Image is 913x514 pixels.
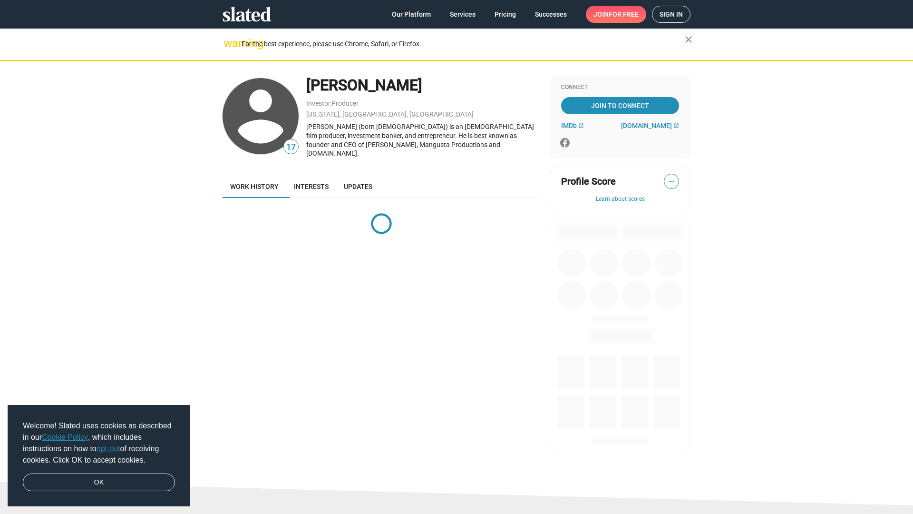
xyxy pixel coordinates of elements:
a: Interests [286,175,336,198]
mat-icon: open_in_new [578,123,584,128]
span: Work history [230,183,279,190]
div: cookieconsent [8,405,190,507]
a: Updates [336,175,380,198]
span: Join To Connect [563,97,677,114]
span: , [330,101,331,107]
div: [PERSON_NAME] [306,75,540,96]
a: Work history [223,175,286,198]
span: Successes [535,6,567,23]
span: Welcome! Slated uses cookies as described in our , which includes instructions on how to of recei... [23,420,175,466]
span: Interests [294,183,329,190]
span: Services [450,6,476,23]
span: Profile Score [561,175,616,188]
a: Investor [306,99,330,107]
span: Our Platform [392,6,431,23]
span: — [664,176,679,188]
a: [DOMAIN_NAME] [621,122,679,129]
span: for free [609,6,639,23]
mat-icon: open_in_new [673,123,679,128]
span: Sign in [660,6,683,22]
a: dismiss cookie message [23,474,175,492]
a: IMDb [561,122,584,129]
a: Our Platform [384,6,438,23]
span: 17 [284,141,298,154]
button: Learn about scores [561,196,679,203]
mat-icon: warning [223,38,235,49]
a: [US_STATE], [GEOGRAPHIC_DATA], [GEOGRAPHIC_DATA] [306,110,474,118]
a: Join To Connect [561,97,679,114]
span: Join [593,6,639,23]
a: Producer [331,99,359,107]
a: Successes [527,6,574,23]
a: Joinfor free [586,6,646,23]
div: For the best experience, please use Chrome, Safari, or Firefox. [242,38,685,50]
a: Pricing [487,6,524,23]
div: [PERSON_NAME] (born [DEMOGRAPHIC_DATA]) is an [DEMOGRAPHIC_DATA] film producer, investment banker... [306,122,540,158]
div: Connect [561,84,679,91]
span: Pricing [495,6,516,23]
mat-icon: close [683,34,694,45]
span: IMDb [561,122,577,129]
span: [DOMAIN_NAME] [621,122,672,129]
span: Updates [344,183,372,190]
a: Services [442,6,483,23]
a: Cookie Policy [42,433,88,441]
a: opt-out [97,445,120,453]
a: Sign in [652,6,690,23]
